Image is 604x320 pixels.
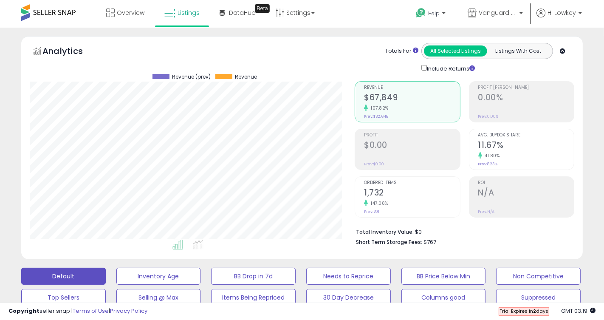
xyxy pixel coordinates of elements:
span: DataHub [229,8,256,17]
small: Prev: 0.00% [478,114,499,119]
small: Prev: 701 [364,209,379,214]
button: Top Sellers [21,289,106,306]
span: 2025-10-8 03:19 GMT [561,307,596,315]
h5: Analytics [42,45,99,59]
button: 30 Day Decrease [306,289,391,306]
button: BB Drop in 7d [211,268,296,285]
button: Selling @ Max [116,289,201,306]
a: Terms of Use [73,307,109,315]
h2: 11.67% [478,140,574,152]
small: Prev: N/A [478,209,495,214]
button: Needs to Reprice [306,268,391,285]
span: Profit [PERSON_NAME] [478,85,574,90]
span: Avg. Buybox Share [478,133,574,138]
b: Short Term Storage Fees: [356,238,422,246]
span: Overview [117,8,144,17]
small: 147.08% [368,200,388,207]
span: Listings [178,8,200,17]
span: Trial Expires in days [500,308,548,314]
button: Items Being Repriced [211,289,296,306]
span: Revenue [235,74,257,80]
b: 2 [533,308,536,314]
button: Default [21,268,106,285]
h2: N/A [478,188,574,199]
strong: Copyright [8,307,40,315]
span: Ordered Items [364,181,460,185]
h2: 0.00% [478,93,574,104]
a: Help [409,1,454,28]
i: Get Help [415,8,426,18]
button: BB Price Below Min [401,268,486,285]
small: 107.82% [368,105,389,111]
span: Revenue [364,85,460,90]
div: seller snap | | [8,307,147,315]
div: Totals For [385,47,418,55]
small: Prev: $32,648 [364,114,388,119]
h2: 1,732 [364,188,460,199]
div: Tooltip anchor [255,4,270,13]
button: Listings With Cost [487,45,550,57]
a: Privacy Policy [110,307,147,315]
small: 41.80% [482,153,500,159]
span: $767 [423,238,436,246]
button: Columns good [401,289,486,306]
span: Revenue (prev) [172,74,211,80]
button: Inventory Age [116,268,201,285]
span: Vanguard Systems Shop [479,8,517,17]
h2: $0.00 [364,140,460,152]
small: Prev: 8.23% [478,161,498,167]
span: Profit [364,133,460,138]
span: Hi Lowkey [548,8,576,17]
h2: $67,849 [364,93,460,104]
button: Suppressed [496,289,581,306]
a: Hi Lowkey [536,8,582,28]
b: Total Inventory Value: [356,228,414,235]
div: Include Returns [415,63,485,73]
span: Help [428,10,440,17]
span: ROI [478,181,574,185]
button: All Selected Listings [424,45,487,57]
li: $0 [356,226,568,236]
button: Non Competitive [496,268,581,285]
small: Prev: $0.00 [364,161,384,167]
